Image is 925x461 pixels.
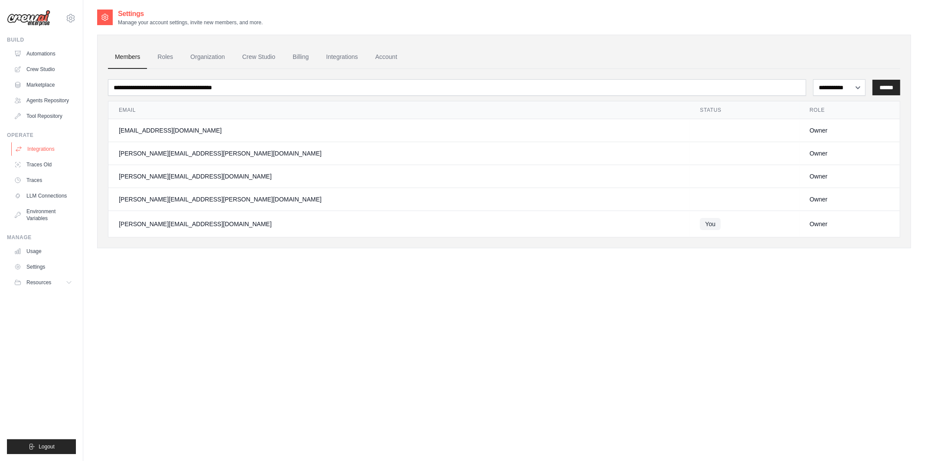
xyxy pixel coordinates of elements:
a: Roles [150,45,180,69]
a: Account [368,45,404,69]
div: Owner [810,172,889,181]
a: Integrations [319,45,365,69]
a: LLM Connections [10,189,76,203]
span: Resources [26,279,51,286]
button: Logout [7,439,76,454]
a: Environment Variables [10,205,76,225]
a: Members [108,45,147,69]
div: [PERSON_NAME][EMAIL_ADDRESS][PERSON_NAME][DOMAIN_NAME] [119,149,679,158]
a: Billing [286,45,316,69]
p: Manage your account settings, invite new members, and more. [118,19,263,26]
div: Operate [7,132,76,139]
th: Email [108,101,690,119]
div: Owner [810,126,889,135]
h2: Settings [118,9,263,19]
div: [PERSON_NAME][EMAIL_ADDRESS][DOMAIN_NAME] [119,220,679,228]
a: Traces Old [10,158,76,172]
a: Crew Studio [235,45,282,69]
a: Usage [10,244,76,258]
div: Build [7,36,76,43]
a: Crew Studio [10,62,76,76]
a: Traces [10,173,76,187]
a: Integrations [11,142,77,156]
th: Role [799,101,900,119]
div: Owner [810,195,889,204]
button: Resources [10,276,76,289]
div: [PERSON_NAME][EMAIL_ADDRESS][DOMAIN_NAME] [119,172,679,181]
span: You [700,218,721,230]
div: Owner [810,149,889,158]
a: Agents Repository [10,94,76,107]
a: Automations [10,47,76,61]
div: Manage [7,234,76,241]
span: Logout [39,443,55,450]
img: Logo [7,10,50,26]
a: Organization [183,45,232,69]
th: Status [690,101,799,119]
a: Marketplace [10,78,76,92]
a: Settings [10,260,76,274]
a: Tool Repository [10,109,76,123]
div: [PERSON_NAME][EMAIL_ADDRESS][PERSON_NAME][DOMAIN_NAME] [119,195,679,204]
div: [EMAIL_ADDRESS][DOMAIN_NAME] [119,126,679,135]
div: Owner [810,220,889,228]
